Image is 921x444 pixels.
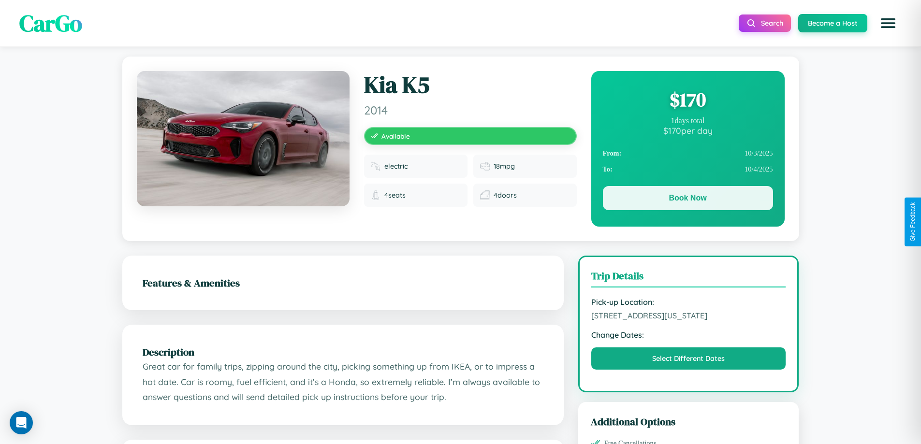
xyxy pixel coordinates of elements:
[591,415,787,429] h3: Additional Options
[603,186,773,210] button: Book Now
[591,297,786,307] strong: Pick-up Location:
[143,345,543,359] h2: Description
[603,86,773,113] div: $ 170
[909,202,916,242] div: Give Feedback
[371,190,380,200] img: Seats
[371,161,380,171] img: Fuel type
[143,276,543,290] h2: Features & Amenities
[494,162,515,171] span: 18 mpg
[10,411,33,434] div: Open Intercom Messenger
[739,14,791,32] button: Search
[19,7,82,39] span: CarGo
[143,359,543,405] p: Great car for family trips, zipping around the city, picking something up from IKEA, or to impres...
[603,149,622,158] strong: From:
[480,190,490,200] img: Doors
[603,145,773,161] div: 10 / 3 / 2025
[384,191,406,200] span: 4 seats
[603,165,613,173] strong: To:
[364,103,577,117] span: 2014
[591,330,786,340] strong: Change Dates:
[798,14,867,32] button: Become a Host
[381,132,410,140] span: Available
[591,269,786,287] h3: Trip Details
[591,311,786,320] span: [STREET_ADDRESS][US_STATE]
[591,347,786,370] button: Select Different Dates
[603,161,773,177] div: 10 / 4 / 2025
[761,19,783,28] span: Search
[875,10,902,37] button: Open menu
[480,161,490,171] img: Fuel efficiency
[494,191,517,200] span: 4 doors
[364,71,577,99] h1: Kia K5
[603,116,773,125] div: 1 days total
[137,71,350,206] img: Kia K5 2014
[603,125,773,136] div: $ 170 per day
[384,162,408,171] span: electric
